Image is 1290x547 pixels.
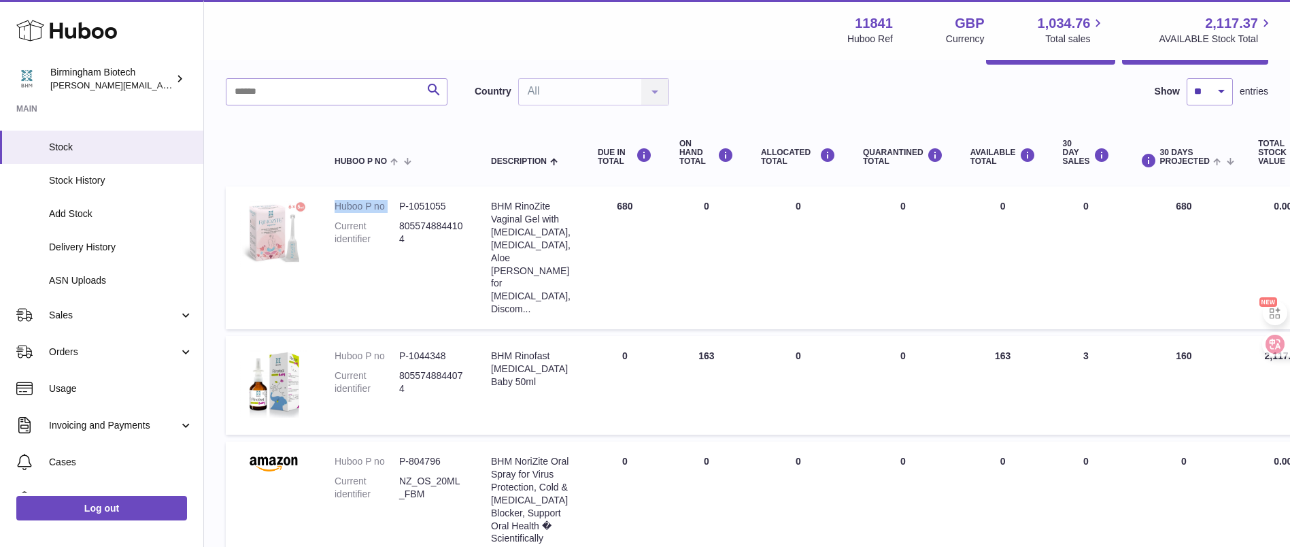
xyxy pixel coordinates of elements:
[49,382,193,395] span: Usage
[491,157,547,166] span: Description
[16,69,37,89] img: m.hsu@birminghambiotech.co.uk
[666,336,747,435] td: 163
[239,200,307,268] img: product image
[747,186,849,329] td: 0
[957,336,1049,435] td: 163
[399,369,464,395] dd: 8055748844074
[399,455,464,468] dd: P-804796
[49,208,193,220] span: Add Stock
[399,200,464,213] dd: P-1051055
[1038,14,1106,46] a: 1,034.76 Total sales
[1045,33,1106,46] span: Total sales
[1049,186,1123,329] td: 0
[1160,148,1210,166] span: 30 DAYS PROJECTED
[335,369,399,395] dt: Current identifier
[1038,14,1091,33] span: 1,034.76
[335,157,387,166] span: Huboo P no
[49,346,179,359] span: Orders
[475,85,511,98] label: Country
[847,33,893,46] div: Huboo Ref
[957,186,1049,329] td: 0
[50,66,173,92] div: Birmingham Biotech
[49,241,193,254] span: Delivery History
[399,475,464,501] dd: NZ_OS_20ML_FBM
[1063,139,1110,167] div: 30 DAY SALES
[1205,14,1258,33] span: 2,117.37
[49,309,179,322] span: Sales
[1159,14,1274,46] a: 2,117.37 AVAILABLE Stock Total
[679,139,734,167] div: ON HAND Total
[335,455,399,468] dt: Huboo P no
[1123,186,1245,329] td: 680
[761,148,836,166] div: ALLOCATED Total
[1155,85,1180,98] label: Show
[1123,336,1245,435] td: 160
[970,148,1036,166] div: AVAILABLE Total
[900,201,906,212] span: 0
[49,456,193,469] span: Cases
[335,200,399,213] dt: Huboo P no
[598,148,652,166] div: DUE IN TOTAL
[335,475,399,501] dt: Current identifier
[49,141,193,154] span: Stock
[1159,33,1274,46] span: AVAILABLE Stock Total
[399,220,464,246] dd: 8055748844104
[584,186,666,329] td: 680
[955,14,984,33] strong: GBP
[946,33,985,46] div: Currency
[900,456,906,467] span: 0
[863,148,943,166] div: QUARANTINED Total
[747,336,849,435] td: 0
[855,14,893,33] strong: 11841
[1049,336,1123,435] td: 3
[399,350,464,363] dd: P-1044348
[491,350,571,388] div: BHM Rinofast [MEDICAL_DATA] Baby 50ml
[1258,139,1287,167] span: Total stock value
[900,350,906,361] span: 0
[584,336,666,435] td: 0
[666,186,747,329] td: 0
[16,496,187,520] a: Log out
[50,80,273,90] span: [PERSON_NAME][EMAIL_ADDRESS][DOMAIN_NAME]
[1240,85,1268,98] span: entries
[335,350,399,363] dt: Huboo P no
[49,419,179,432] span: Invoicing and Payments
[49,174,193,187] span: Stock History
[49,274,193,287] span: ASN Uploads
[239,455,307,471] img: product image
[491,200,571,316] div: BHM RinoZite Vaginal Gel with [MEDICAL_DATA], [MEDICAL_DATA], Aloe [PERSON_NAME] for [MEDICAL_DAT...
[239,350,307,418] img: product image
[335,220,399,246] dt: Current identifier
